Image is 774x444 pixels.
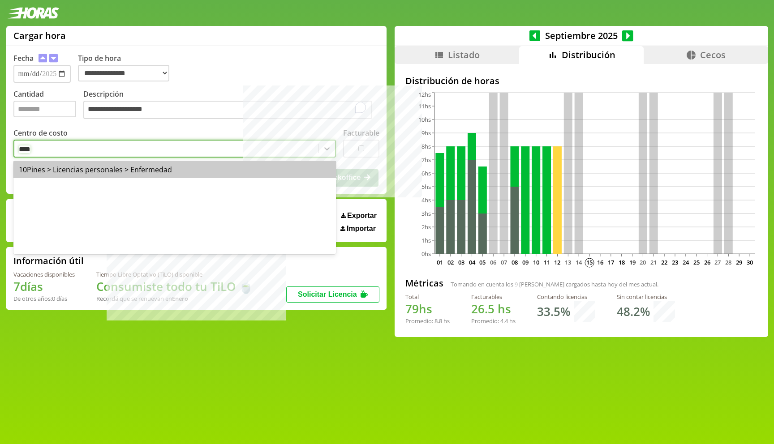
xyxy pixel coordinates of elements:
[515,280,518,288] span: 9
[347,225,376,233] span: Importar
[421,156,431,164] tspan: 7hs
[672,258,678,266] text: 23
[617,303,650,320] h1: 48.2 %
[562,49,615,61] span: Distribución
[618,258,624,266] text: 18
[83,101,372,120] textarea: To enrich screen reader interactions, please activate Accessibility in Grammarly extension settings
[512,258,518,266] text: 08
[421,169,431,177] tspan: 6hs
[629,258,635,266] text: 19
[576,258,582,266] text: 14
[405,301,419,317] span: 79
[736,258,742,266] text: 29
[537,293,595,301] div: Contando licencias
[565,258,571,266] text: 13
[607,258,614,266] text: 17
[522,258,528,266] text: 09
[421,223,431,231] tspan: 2hs
[682,258,689,266] text: 24
[714,258,721,266] text: 27
[747,258,753,266] text: 30
[640,258,646,266] text: 20
[418,115,431,124] tspan: 10hs
[421,209,431,218] tspan: 3hs
[471,301,516,317] h1: hs
[693,258,699,266] text: 25
[96,295,253,303] div: Recordá que se renuevan en
[13,255,84,267] h2: Información útil
[597,258,603,266] text: 16
[479,258,486,266] text: 05
[490,258,496,266] text: 06
[617,293,675,301] div: Sin contar licencias
[83,89,379,122] label: Descripción
[405,293,450,301] div: Total
[471,293,516,301] div: Facturables
[537,303,570,320] h1: 33.5 %
[13,89,83,122] label: Cantidad
[500,317,508,325] span: 4.4
[343,128,379,138] label: Facturable
[451,280,658,288] span: Tomando en cuenta los [PERSON_NAME] cargados hasta hoy del mes actual.
[13,101,76,117] input: Cantidad
[96,278,253,295] h1: Consumiste todo tu TiLO 🍵
[78,65,169,81] select: Tipo de hora
[298,290,357,298] span: Solicitar Licencia
[469,258,475,266] text: 04
[418,90,431,98] tspan: 12hs
[78,53,176,83] label: Tipo de hora
[405,75,757,87] h2: Distribución de horas
[458,258,464,266] text: 03
[13,295,75,303] div: De otros años: 0 días
[586,258,593,266] text: 15
[661,258,667,266] text: 22
[421,183,431,191] tspan: 5hs
[7,7,59,19] img: logotipo
[13,161,336,178] div: 10Pines > Licencias personales > Enfermedad
[471,301,494,317] span: 26.5
[96,270,253,278] div: Tiempo Libre Optativo (TiLO) disponible
[13,53,34,63] label: Fecha
[13,278,75,295] h1: 7 días
[405,317,450,325] div: Promedio: hs
[554,258,560,266] text: 12
[540,30,622,42] span: Septiembre 2025
[650,258,657,266] text: 21
[405,301,450,317] h1: hs
[704,258,710,266] text: 26
[172,295,188,303] b: Enero
[338,211,379,220] button: Exportar
[447,258,453,266] text: 02
[421,142,431,150] tspan: 8hs
[533,258,539,266] text: 10
[347,212,377,220] span: Exportar
[434,317,442,325] span: 8.8
[421,236,431,244] tspan: 1hs
[13,128,68,138] label: Centro de costo
[471,317,516,325] div: Promedio: hs
[421,196,431,204] tspan: 4hs
[13,270,75,278] div: Vacaciones disponibles
[421,129,431,137] tspan: 9hs
[448,49,480,61] span: Listado
[286,286,379,303] button: Solicitar Licencia
[405,277,443,289] h2: Métricas
[501,258,507,266] text: 07
[700,49,726,61] span: Cecos
[13,30,66,42] h1: Cargar hora
[725,258,731,266] text: 28
[418,102,431,110] tspan: 11hs
[421,250,431,258] tspan: 0hs
[436,258,443,266] text: 01
[543,258,550,266] text: 11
